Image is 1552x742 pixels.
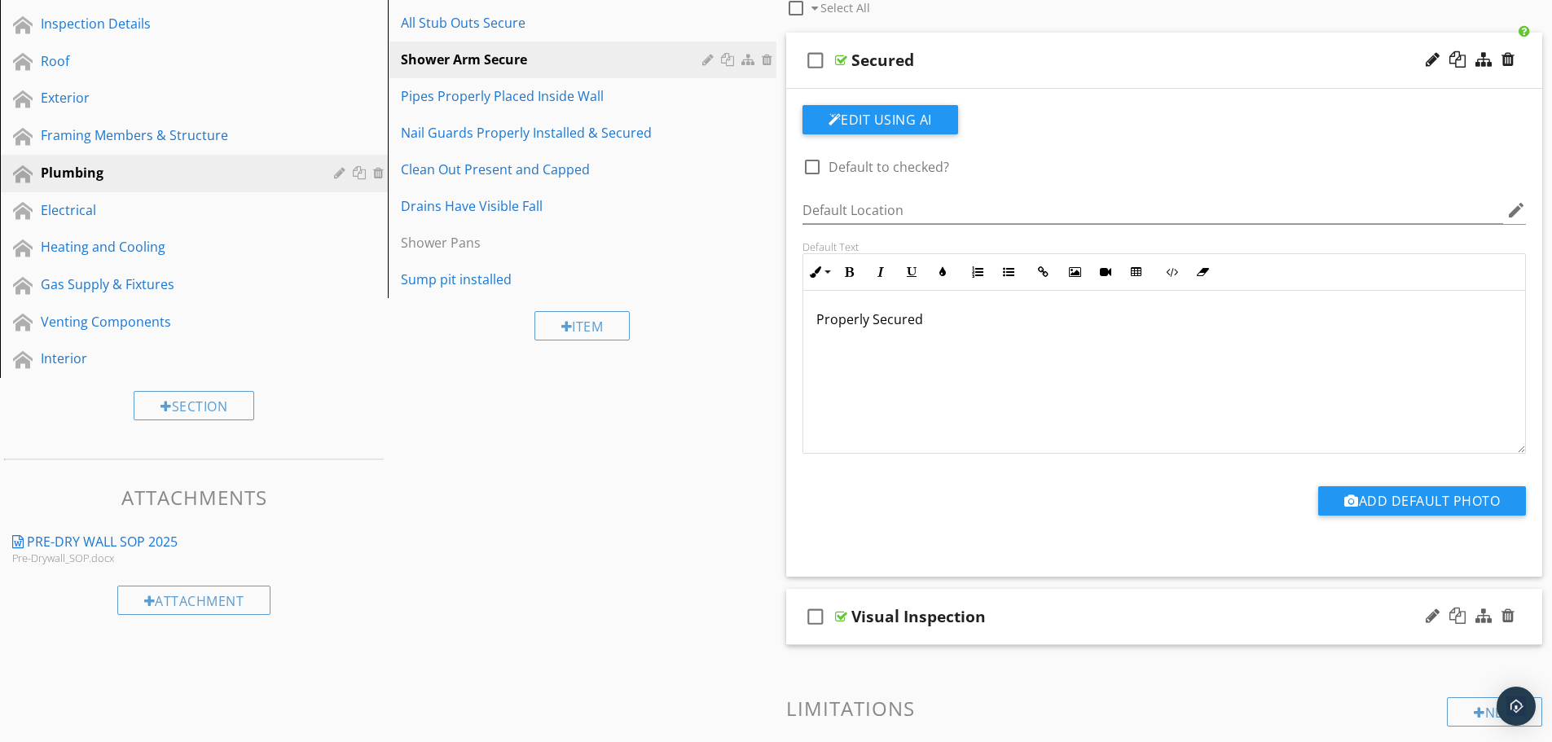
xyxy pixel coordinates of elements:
h3: Limitations [786,697,1543,719]
div: Section [134,391,254,420]
i: edit [1506,200,1526,220]
p: Properly Secured [816,310,1513,329]
div: Open Intercom Messenger [1497,687,1536,726]
label: Default to checked? [829,159,949,175]
div: Default Text [802,240,1527,253]
div: All Stub Outs Secure [401,13,706,33]
div: Inspection Details [41,14,310,33]
div: Shower Pans [401,233,706,252]
div: Sump pit installed [401,270,706,289]
i: check_box_outline_blank [802,597,829,636]
div: Clean Out Present and Capped [401,160,706,179]
div: Interior [41,349,310,368]
div: Exterior [41,88,310,108]
div: Secured [851,50,914,70]
div: Attachment [117,586,271,615]
div: Plumbing [41,163,310,182]
a: Pre-Dry Wall SOP 2025 Pre-Drywall_SOP.docx [4,524,388,573]
input: Default Location [802,197,1504,224]
div: Nail Guards Properly Installed & Secured [401,123,706,143]
div: Framing Members & Structure [41,125,310,145]
button: Colors [927,257,958,288]
div: Gas Supply & Fixtures [41,274,310,294]
button: Unordered List [993,257,1024,288]
button: Bold (Ctrl+B) [834,257,865,288]
button: Insert Link (Ctrl+K) [1028,257,1059,288]
button: Add Default Photo [1318,486,1526,516]
div: Venting Components [41,312,310,331]
div: Visual Inspection [851,607,986,626]
div: Item [534,311,631,340]
button: Italic (Ctrl+I) [865,257,896,288]
div: Pre-Drywall_SOP.docx [12,551,319,564]
button: Clear Formatting [1187,257,1218,288]
button: Insert Table [1121,257,1152,288]
i: check_box_outline_blank [802,41,829,80]
div: Drains Have Visible Fall [401,196,706,216]
button: Inline Style [803,257,834,288]
div: Roof [41,51,310,71]
button: Insert Video [1090,257,1121,288]
button: Underline (Ctrl+U) [896,257,927,288]
div: Pre-Dry Wall SOP 2025 [27,532,178,551]
button: Insert Image (Ctrl+P) [1059,257,1090,288]
div: Shower Arm Secure [401,50,706,69]
div: New [1447,697,1542,727]
button: Edit Using AI [802,105,958,134]
div: Heating and Cooling [41,237,310,257]
div: Electrical [41,200,310,220]
button: Code View [1156,257,1187,288]
div: Pipes Properly Placed Inside Wall [401,86,706,106]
